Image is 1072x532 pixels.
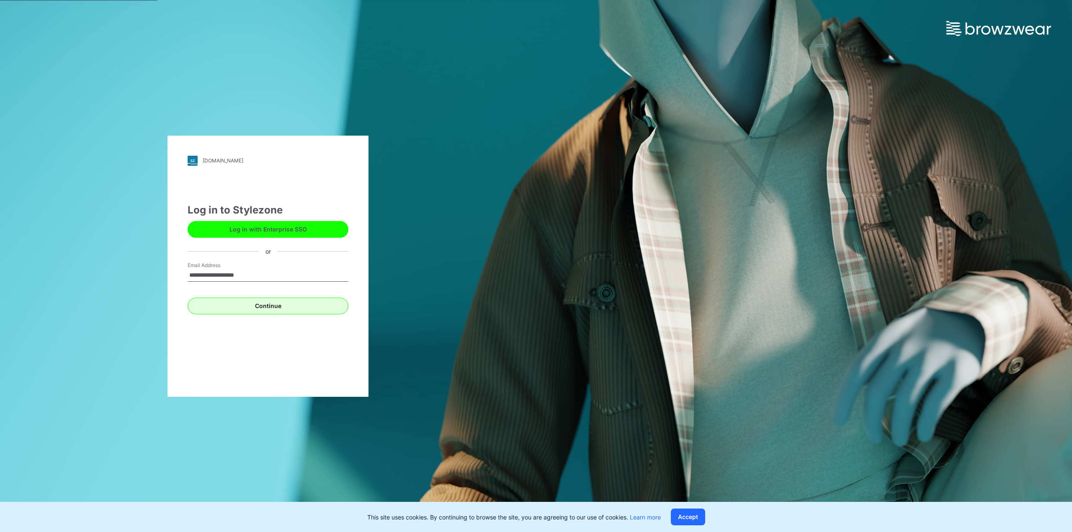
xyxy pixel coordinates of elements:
[188,262,246,269] label: Email Address
[188,203,348,218] div: Log in to Stylezone
[188,221,348,238] button: Log in with Enterprise SSO
[367,513,661,522] p: This site uses cookies. By continuing to browse the site, you are agreeing to our use of cookies.
[259,247,278,256] div: or
[188,156,348,166] a: [DOMAIN_NAME]
[671,509,705,525] button: Accept
[946,21,1051,36] img: browzwear-logo.e42bd6dac1945053ebaf764b6aa21510.svg
[188,156,198,166] img: stylezone-logo.562084cfcfab977791bfbf7441f1a819.svg
[188,298,348,314] button: Continue
[630,514,661,521] a: Learn more
[203,157,243,164] div: [DOMAIN_NAME]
